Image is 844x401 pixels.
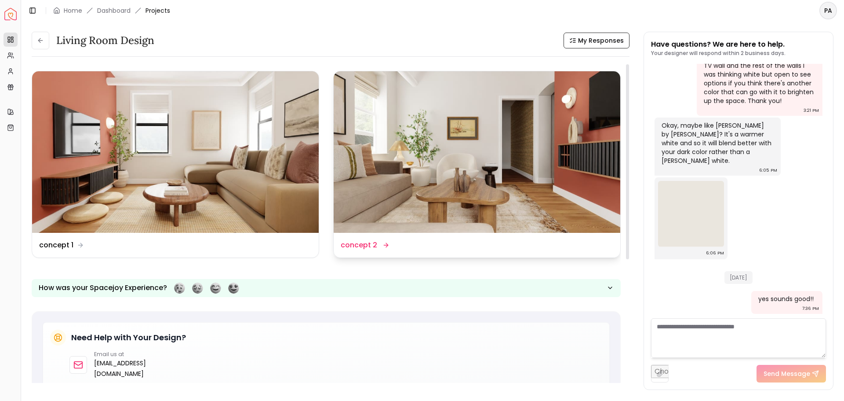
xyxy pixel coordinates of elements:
a: concept 1concept 1 [32,71,319,258]
div: 6:05 PM [759,166,777,175]
div: Also regarding painting the walls, I do want to keep this color for the TV wall and the rest of t... [704,35,814,105]
a: [EMAIL_ADDRESS][DOMAIN_NAME] [94,358,192,379]
div: 3:21 PM [804,106,819,115]
a: Dashboard [97,6,131,15]
dd: concept 1 [39,240,73,250]
h5: Need Help with Your Design? [71,331,186,344]
img: Chat Image [658,181,724,247]
img: concept 2 [334,71,620,233]
button: How was your Spacejoy Experience?Feeling terribleFeeling badFeeling goodFeeling awesome [32,279,621,297]
a: concept 2concept 2 [333,71,621,258]
img: Spacejoy Logo [4,8,17,20]
dd: concept 2 [341,240,377,250]
div: Okay, maybe like [PERSON_NAME] by [PERSON_NAME]? It's a warmer white and so it will blend better ... [662,121,772,165]
span: Projects [146,6,170,15]
span: [DATE] [724,271,753,284]
p: Email us at [94,351,192,358]
div: 7:36 PM [802,304,819,313]
button: My Responses [564,33,629,48]
p: Your designer will respond within 2 business days. [651,50,786,57]
p: How was your Spacejoy Experience? [39,283,167,293]
button: PA [819,2,837,19]
nav: breadcrumb [53,6,170,15]
p: Our design experts are here to help with any questions about your project. [69,383,602,391]
h3: Living Room design [56,33,154,48]
a: Spacejoy [4,8,17,20]
img: concept 1 [32,71,319,233]
div: 6:06 PM [706,249,724,258]
span: PA [820,3,836,18]
p: Have questions? We are here to help. [651,39,786,50]
span: My Responses [578,36,624,45]
div: yes sounds good!! [758,294,814,303]
a: Home [64,6,82,15]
